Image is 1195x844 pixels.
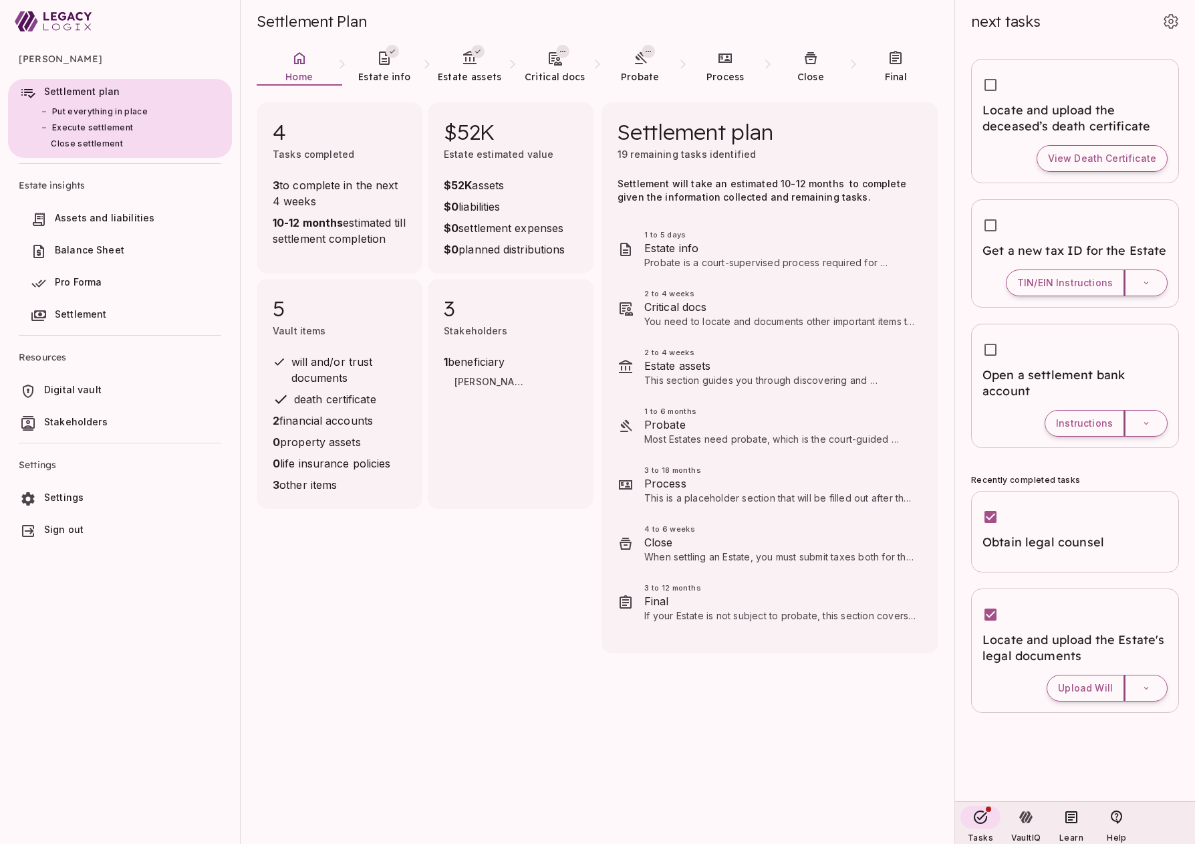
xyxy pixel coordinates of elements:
div: Locate and upload the Estate's legal documentsUpload Will [971,589,1179,713]
span: When settling an Estate, you must submit taxes both for the deceased and for the Estate. This sec... [644,551,915,629]
span: Upload Will [1058,682,1113,694]
span: Estate assets [438,71,502,83]
span: Instructions [1056,417,1113,429]
div: 1 to 5 daysEstate infoProbate is a court-supervised process required for approximately 70-90% of ... [602,220,938,279]
span: Help [1107,833,1126,843]
span: liabilities [444,199,565,215]
span: Settings [44,492,84,503]
span: This is a placeholder section that will be filled out after the estate's assets and debts have be... [644,492,916,530]
span: 2 to 4 weeks [644,347,917,358]
span: Get a new tax ID for the Estate [982,243,1168,259]
div: 3 to 12 monthsFinalIf your Estate is not subject to probate, this section covers final accounting... [602,573,938,632]
span: 3 to 18 months [644,465,917,476]
span: This section guides you through discovering and documenting the deceased's financial assets and l... [644,375,916,466]
div: 3Stakeholders1beneficiary[PERSON_NAME] [428,279,593,509]
div: 3 to 18 monthsProcessThis is a placeholder section that will be filled out after the estate's ass... [602,455,938,514]
button: View Death Certificate [1037,145,1168,172]
span: Stakeholders [44,416,108,427]
div: 2 to 4 weeksEstate assetsThis section guides you through discovering and documenting the deceased... [602,338,938,397]
strong: $52K [444,179,472,192]
strong: 1 [444,355,448,368]
span: Vault items [273,325,326,336]
div: 4Tasks completed3to complete in the next 4 weeks10-12 monthsestimated till settlement completion [257,102,422,274]
span: Tasks completed [273,148,354,160]
span: Estate insights [19,169,221,201]
div: 5Vault itemswill and/or trust documentsdeath certificate2financial accounts0property assets0life ... [257,279,422,509]
span: Settings [19,449,221,481]
span: property assets [273,434,406,450]
span: Settlement plan [618,118,773,145]
span: Final [885,71,908,83]
span: Probate is a court-supervised process required for approximately 70-90% of Estates. For these Est... [644,257,915,348]
span: Open a settlement bank account [982,367,1168,399]
strong: 3 [273,478,279,492]
div: Get a new tax ID for the EstateTIN/EIN Instructions [971,199,1179,308]
div: Open a settlement bank accountInstructions [971,324,1179,448]
span: If your Estate is not subject to probate, this section covers final accounting, distribution of a... [644,610,916,688]
span: Probate [644,417,917,433]
span: 1 to 6 months [644,406,917,417]
span: beneficiary [444,354,532,370]
span: Stakeholders [444,325,507,336]
span: 19 remaining tasks identified [618,148,756,160]
span: 1 to 5 days [644,229,917,240]
span: Close [644,534,917,550]
span: $52K [444,118,577,145]
span: Balance Sheet [55,244,124,255]
button: TIN/EIN Instructions [1006,270,1124,296]
span: Put everything in place [52,106,148,116]
span: will and/or trust documents [291,355,376,385]
a: Settlement [8,302,232,330]
span: 5 [273,295,406,322]
span: Estate info [644,240,917,256]
span: 2 to 4 weeks [644,288,917,299]
a: Balance Sheet [8,237,232,266]
a: Assets and liabilities [8,205,232,233]
span: to complete in the next 4 weeks [273,177,406,209]
a: Pro Forma [8,270,232,298]
span: Locate and upload the deceased’s death certificate [982,102,1168,134]
span: Critical docs [525,71,585,83]
span: Recently completed tasks [971,475,1080,485]
span: assets [444,177,565,193]
span: Close settlement [51,138,123,148]
span: Sign out [44,524,84,535]
strong: $0 [444,243,458,256]
strong: $0 [444,200,458,213]
strong: 3 [273,179,279,192]
span: death certificate [294,393,376,406]
strong: 10-12 months [273,216,343,229]
span: financial accounts [273,413,406,429]
span: planned distributions [444,241,565,257]
span: [PERSON_NAME] [454,375,527,391]
strong: 2 [273,414,279,427]
button: Upload Will [1047,675,1124,702]
strong: 0 [273,435,280,449]
span: Settlement [55,308,107,320]
span: Home [285,71,313,83]
span: Settlement Plan [257,12,366,31]
span: Locate and upload the Estate's legal documents [982,632,1168,664]
span: Most Estates need probate, which is the court-guided process for transferring an Estate’s assets.... [644,433,913,538]
strong: $0 [444,221,458,235]
a: Digital vault [8,377,232,405]
span: 4 to 6 weeks [644,524,917,534]
span: View Death Certificate [1048,152,1156,165]
span: VaultIQ [1011,833,1041,843]
span: estimated till settlement completion [273,215,406,247]
span: Close [797,71,825,83]
span: Assets and liabilities [55,212,154,223]
span: other items [273,477,406,493]
button: Instructions [1045,410,1124,437]
span: Estate info [358,71,410,83]
span: 3 to 12 months [644,583,917,593]
span: Process [644,476,917,492]
span: settlement expenses [444,220,565,236]
span: Settlement will take an estimated 10-12 months to complete given the information collected and re... [618,178,909,203]
span: Digital vault [44,384,102,395]
a: Sign out [8,517,232,545]
span: You need to locate and documents other important items to settle the Estate, such as insurance po... [644,316,916,381]
span: Pro Forma [55,276,102,288]
span: 3 [444,295,577,322]
span: Tasks [968,833,993,843]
